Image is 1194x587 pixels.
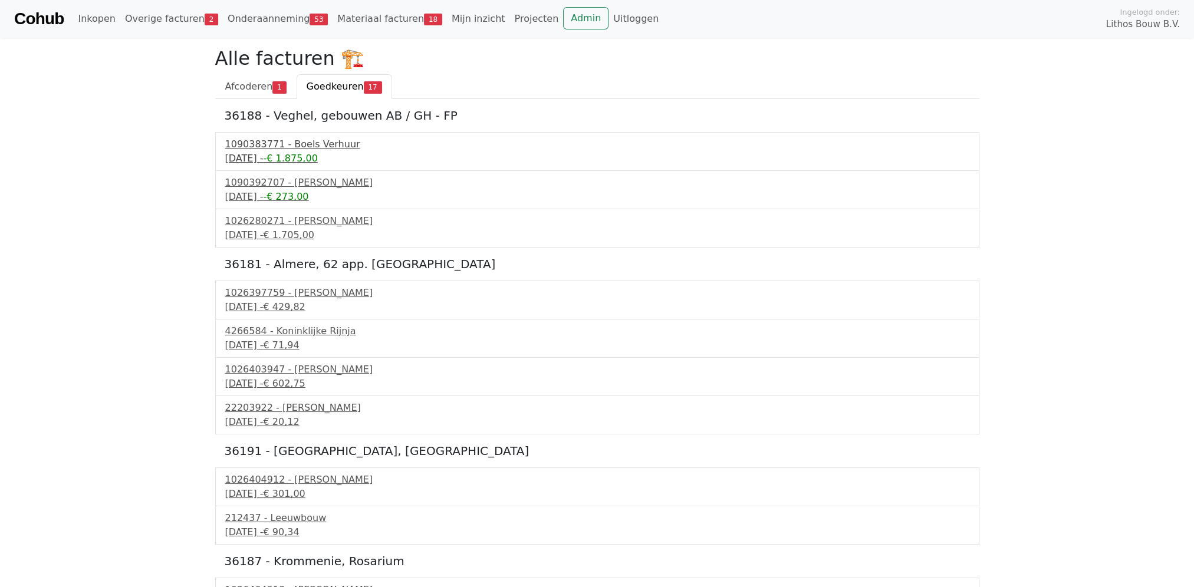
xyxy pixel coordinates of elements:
span: 18 [424,14,442,25]
a: Mijn inzicht [447,7,510,31]
div: [DATE] - [225,338,969,352]
a: 1026403947 - [PERSON_NAME][DATE] -€ 602,75 [225,362,969,391]
a: 22203922 - [PERSON_NAME][DATE] -€ 20,12 [225,401,969,429]
h5: 36188 - Veghel, gebouwen AB / GH - FP [225,108,970,123]
div: [DATE] - [225,377,969,391]
a: 1026280271 - [PERSON_NAME][DATE] -€ 1.705,00 [225,214,969,242]
a: Overige facturen2 [120,7,223,31]
span: € 429,82 [263,301,305,312]
h5: 36191 - [GEOGRAPHIC_DATA], [GEOGRAPHIC_DATA] [225,444,970,458]
span: Goedkeuren [307,81,364,92]
span: 1 [272,81,286,93]
a: Goedkeuren17 [297,74,392,99]
span: 2 [205,14,218,25]
div: 1026403947 - [PERSON_NAME] [225,362,969,377]
h5: 36187 - Krommenie, Rosarium [225,554,970,568]
div: [DATE] - [225,415,969,429]
a: Cohub [14,5,64,33]
div: [DATE] - [225,525,969,539]
a: Projecten [509,7,563,31]
div: [DATE] - [225,487,969,501]
span: Lithos Bouw B.V. [1106,18,1180,31]
div: 212437 - Leeuwbouw [225,511,969,525]
h5: 36181 - Almere, 62 app. [GEOGRAPHIC_DATA] [225,257,970,271]
a: Afcoderen1 [215,74,297,99]
a: 1090383771 - Boels Verhuur[DATE] --€ 1.875,00 [225,137,969,166]
span: € 1.705,00 [263,229,314,240]
a: 1026404912 - [PERSON_NAME][DATE] -€ 301,00 [225,473,969,501]
span: € 71,94 [263,339,299,351]
span: € 301,00 [263,488,305,499]
div: 1026280271 - [PERSON_NAME] [225,214,969,228]
div: [DATE] - [225,190,969,204]
span: € 20,12 [263,416,299,427]
div: 1026404912 - [PERSON_NAME] [225,473,969,487]
span: Ingelogd onder: [1120,6,1180,18]
a: 1090392707 - [PERSON_NAME][DATE] --€ 273,00 [225,176,969,204]
div: 22203922 - [PERSON_NAME] [225,401,969,415]
span: Afcoderen [225,81,273,92]
a: Materiaal facturen18 [333,7,447,31]
a: Uitloggen [608,7,663,31]
span: 17 [364,81,382,93]
div: 4266584 - Koninklijke Rijnja [225,324,969,338]
div: 1026397759 - [PERSON_NAME] [225,286,969,300]
div: 1090392707 - [PERSON_NAME] [225,176,969,190]
a: 4266584 - Koninklijke Rijnja[DATE] -€ 71,94 [225,324,969,352]
a: Onderaanneming53 [223,7,333,31]
a: Inkopen [73,7,120,31]
div: [DATE] - [225,300,969,314]
span: € 90,34 [263,526,299,537]
div: [DATE] - [225,228,969,242]
a: Admin [563,7,608,29]
span: 53 [310,14,328,25]
span: -€ 1.875,00 [263,153,317,164]
h2: Alle facturen 🏗️ [215,47,979,70]
span: € 602,75 [263,378,305,389]
div: 1090383771 - Boels Verhuur [225,137,969,151]
a: 1026397759 - [PERSON_NAME][DATE] -€ 429,82 [225,286,969,314]
div: [DATE] - [225,151,969,166]
span: -€ 273,00 [263,191,308,202]
a: 212437 - Leeuwbouw[DATE] -€ 90,34 [225,511,969,539]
